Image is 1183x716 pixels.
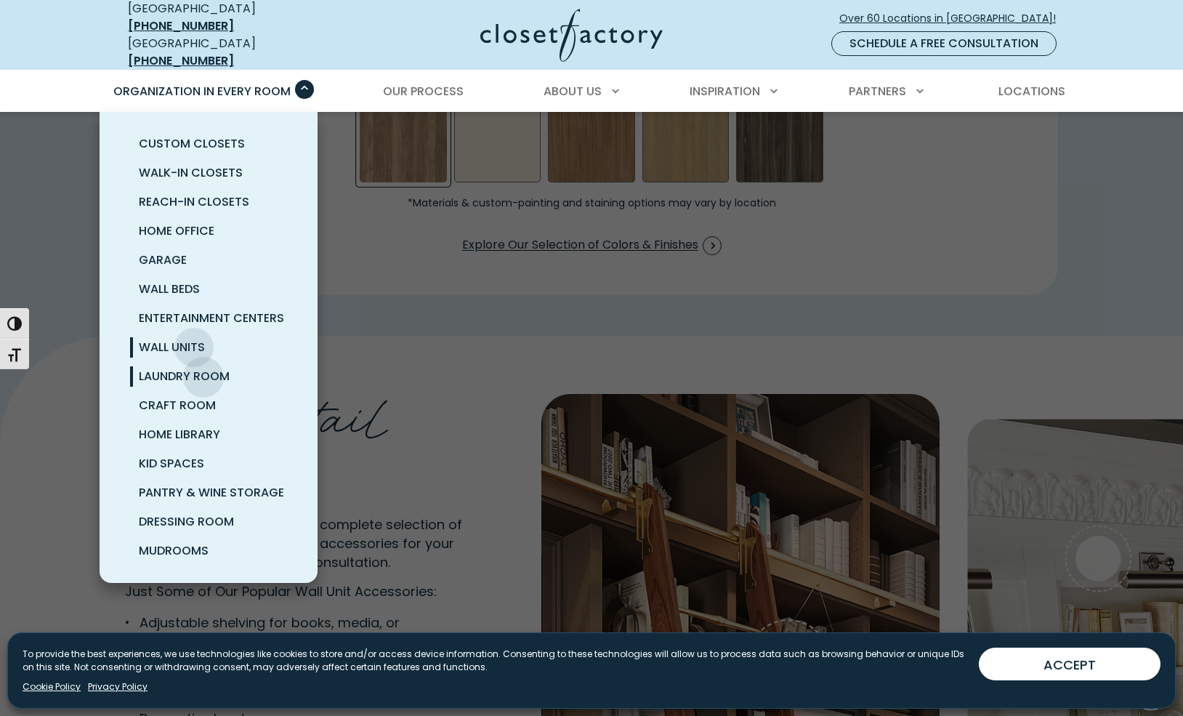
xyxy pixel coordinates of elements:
[139,164,243,181] span: Walk-In Closets
[113,83,291,100] span: Organization in Every Room
[23,680,81,693] a: Cookie Policy
[128,52,234,69] a: [PHONE_NUMBER]
[139,426,220,443] span: Home Library
[23,648,967,674] p: To provide the best experiences, we use technologies like cookies to store and/or access device i...
[139,513,234,530] span: Dressing Room
[139,455,204,472] span: Kid Spaces
[139,310,284,326] span: Entertainment Centers
[849,83,906,100] span: Partners
[139,222,214,239] span: Home Office
[839,11,1067,26] span: Over 60 Locations in [GEOGRAPHIC_DATA]!
[139,542,209,559] span: Mudrooms
[383,83,464,100] span: Our Process
[139,252,187,268] span: Garage
[839,6,1068,31] a: Over 60 Locations in [GEOGRAPHIC_DATA]!
[139,135,245,152] span: Custom Closets
[128,35,339,70] div: [GEOGRAPHIC_DATA]
[139,339,205,355] span: Wall Units
[690,83,760,100] span: Inspiration
[831,31,1057,56] a: Schedule a Free Consultation
[998,83,1065,100] span: Locations
[139,397,216,414] span: Craft Room
[139,281,200,297] span: Wall Beds
[139,368,230,385] span: Laundry Room
[100,112,318,583] ul: Organization in Every Room submenu
[139,484,284,501] span: Pantry & Wine Storage
[480,9,663,62] img: Closet Factory Logo
[88,680,148,693] a: Privacy Policy
[544,83,602,100] span: About Us
[979,648,1160,680] button: ACCEPT
[139,193,249,210] span: Reach-In Closets
[103,71,1080,112] nav: Primary Menu
[128,17,234,34] a: [PHONE_NUMBER]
